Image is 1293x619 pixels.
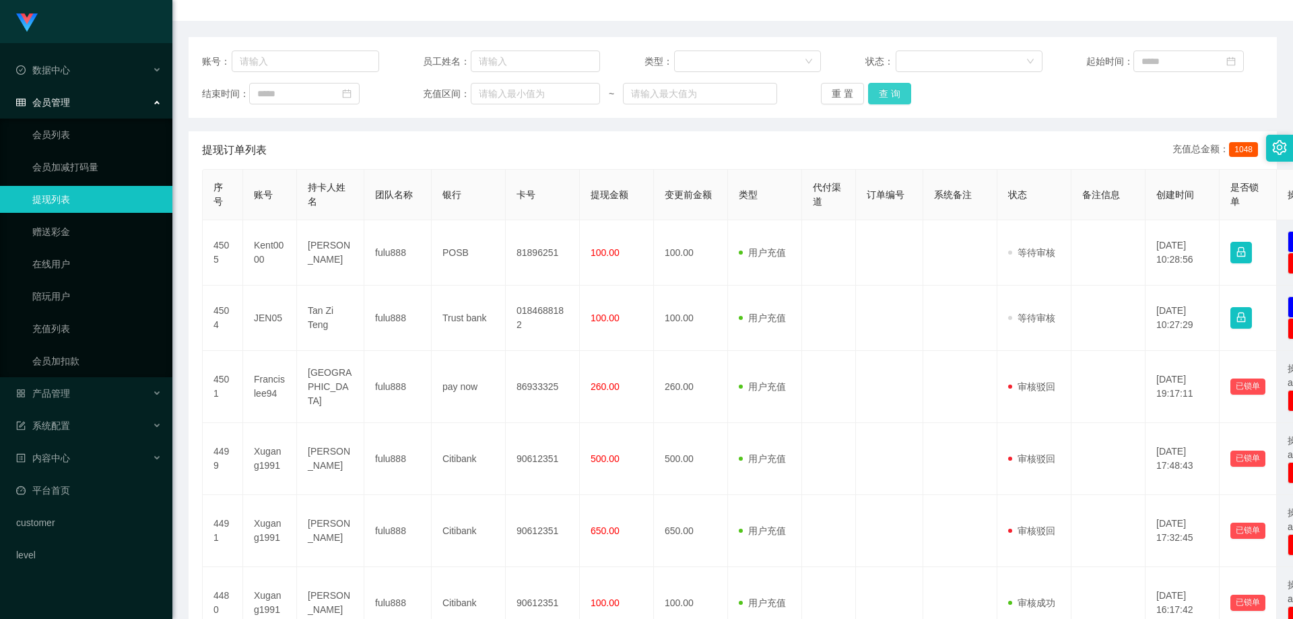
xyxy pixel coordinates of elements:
[297,495,364,567] td: [PERSON_NAME]
[1272,140,1287,155] i: 图标: setting
[654,286,728,351] td: 100.00
[934,189,972,200] span: 系统备注
[654,351,728,423] td: 260.00
[1156,189,1194,200] span: 创建时间
[32,218,162,245] a: 赠送彩金
[297,220,364,286] td: [PERSON_NAME]
[665,189,712,200] span: 变更前金额
[1230,379,1265,395] button: 已锁单
[203,423,243,495] td: 4499
[203,220,243,286] td: 4505
[1226,57,1236,66] i: 图标: calendar
[32,121,162,148] a: 会员列表
[213,182,223,207] span: 序号
[364,286,432,351] td: fulu888
[375,189,413,200] span: 团队名称
[16,542,162,568] a: level
[1229,142,1258,157] span: 1048
[1008,247,1055,258] span: 等待审核
[600,87,623,101] span: ~
[1230,307,1252,329] button: 图标: lock
[739,189,758,200] span: 类型
[867,189,904,200] span: 订单编号
[1008,313,1055,323] span: 等待审核
[868,83,911,104] button: 查 询
[805,57,813,67] i: 图标: down
[654,423,728,495] td: 500.00
[739,453,786,464] span: 用户充值
[517,189,535,200] span: 卡号
[1146,220,1220,286] td: [DATE] 10:28:56
[203,351,243,423] td: 4501
[297,351,364,423] td: [GEOGRAPHIC_DATA]
[1008,381,1055,392] span: 审核驳回
[32,283,162,310] a: 陪玩用户
[471,83,600,104] input: 请输入最小值为
[243,423,297,495] td: Xugang1991
[423,55,470,69] span: 员工姓名：
[16,420,70,431] span: 系统配置
[1026,57,1034,67] i: 图标: down
[1008,189,1027,200] span: 状态
[813,182,841,207] span: 代付渠道
[1230,523,1265,539] button: 已锁单
[739,247,786,258] span: 用户充值
[591,597,620,608] span: 100.00
[1086,55,1133,69] span: 起始时间：
[591,453,620,464] span: 500.00
[644,55,675,69] span: 类型：
[432,351,506,423] td: pay now
[591,313,620,323] span: 100.00
[16,388,70,399] span: 产品管理
[623,83,776,104] input: 请输入最大值为
[364,351,432,423] td: fulu888
[1230,182,1259,207] span: 是否锁单
[1008,453,1055,464] span: 审核驳回
[32,186,162,213] a: 提现列表
[202,55,232,69] span: 账号：
[591,247,620,258] span: 100.00
[308,182,345,207] span: 持卡人姓名
[591,381,620,392] span: 260.00
[243,495,297,567] td: Xugang1991
[32,348,162,374] a: 会员加扣款
[1230,451,1265,467] button: 已锁单
[506,286,580,351] td: 0184688182
[865,55,896,69] span: 状态：
[243,220,297,286] td: Kent0000
[203,286,243,351] td: 4504
[297,286,364,351] td: Tan Zi Teng
[739,597,786,608] span: 用户充值
[32,251,162,278] a: 在线用户
[423,87,470,101] span: 充值区间：
[1146,423,1220,495] td: [DATE] 17:48:43
[442,189,461,200] span: 银行
[32,154,162,181] a: 会员加减打码量
[364,495,432,567] td: fulu888
[654,220,728,286] td: 100.00
[654,495,728,567] td: 650.00
[232,51,379,72] input: 请输入
[1172,142,1263,158] div: 充值总金额：
[432,286,506,351] td: Trust bank
[1146,351,1220,423] td: [DATE] 19:17:11
[739,525,786,536] span: 用户充值
[16,65,70,75] span: 数据中心
[591,525,620,536] span: 650.00
[16,98,26,107] i: 图标: table
[342,89,352,98] i: 图标: calendar
[16,421,26,430] i: 图标: form
[471,51,600,72] input: 请输入
[506,220,580,286] td: 81896251
[506,423,580,495] td: 90612351
[1230,242,1252,263] button: 图标: lock
[591,189,628,200] span: 提现金额
[16,97,70,108] span: 会员管理
[297,423,364,495] td: [PERSON_NAME]
[506,351,580,423] td: 86933325
[432,220,506,286] td: POSB
[203,495,243,567] td: 4491
[364,220,432,286] td: fulu888
[16,13,38,32] img: logo.9652507e.png
[202,87,249,101] span: 结束时间：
